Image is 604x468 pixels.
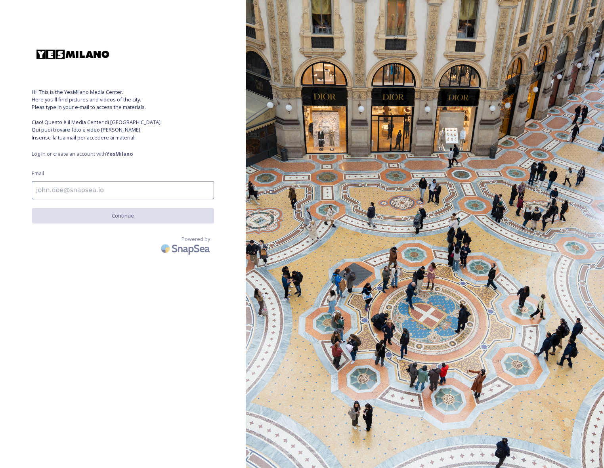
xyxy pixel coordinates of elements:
[159,239,214,258] img: SnapSea Logo
[32,170,44,177] span: Email
[32,181,214,199] input: john.doe@snapsea.io
[32,32,111,76] img: yesmi.jpg
[182,235,210,243] span: Powered by
[106,150,133,157] strong: YesMilano
[32,150,214,158] span: Log in or create an account with
[32,208,214,223] button: Continue
[32,88,214,141] span: Hi! This is the YesMilano Media Center. Here you'll find pictures and videos of the city. Pleas t...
